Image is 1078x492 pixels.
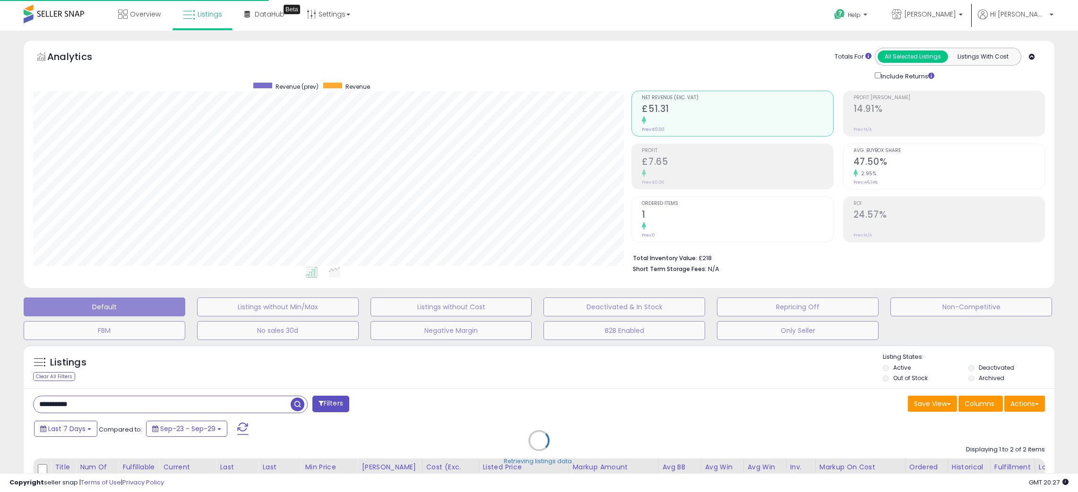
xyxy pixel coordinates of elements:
div: Totals For [835,52,871,61]
span: Listings [198,9,222,19]
button: Non-Competitive [890,297,1052,316]
span: DataHub [255,9,285,19]
span: [PERSON_NAME] [904,9,956,19]
span: Profit [642,148,833,153]
span: Revenue [345,83,370,91]
small: Prev: N/A [854,232,872,238]
b: Total Inventory Value: [633,254,697,262]
button: B2B Enabled [543,321,705,340]
small: Prev: N/A [854,127,872,132]
div: Retrieving listings data.. [504,457,575,466]
a: Hi [PERSON_NAME] [978,9,1053,31]
div: Tooltip anchor [284,5,300,14]
span: Help [848,11,861,19]
span: Net Revenue (Exc. VAT) [642,95,833,101]
span: Hi [PERSON_NAME] [990,9,1047,19]
button: All Selected Listings [878,51,948,63]
small: Prev: £0.00 [642,179,664,185]
h2: 1 [642,209,833,222]
span: Avg. Buybox Share [854,148,1044,153]
h2: 24.57% [854,209,1044,222]
span: Overview [130,9,161,19]
small: Prev: £0.00 [642,127,664,132]
small: Prev: 46.14% [854,179,878,185]
small: Prev: 0 [642,232,655,238]
button: Negative Margin [371,321,532,340]
button: Deactivated & In Stock [543,297,705,316]
button: Default [24,297,185,316]
button: No sales 30d [197,321,359,340]
i: Get Help [834,8,845,20]
span: Revenue (prev) [276,83,319,91]
strong: Copyright [9,478,44,487]
button: Listings without Cost [371,297,532,316]
small: 2.95% [858,170,877,177]
h2: 47.50% [854,156,1044,169]
span: N/A [708,264,719,273]
li: £218 [633,252,1038,263]
a: Help [827,1,877,31]
h2: 14.91% [854,103,1044,116]
h2: £7.65 [642,156,833,169]
span: ROI [854,201,1044,206]
h5: Analytics [47,50,111,66]
button: FBM [24,321,185,340]
div: seller snap | | [9,478,164,487]
button: Only Seller [717,321,879,340]
div: Include Returns [868,70,946,81]
button: Listings without Min/Max [197,297,359,316]
b: Short Term Storage Fees: [633,265,707,273]
button: Listings With Cost [948,51,1018,63]
span: Profit [PERSON_NAME] [854,95,1044,101]
span: Ordered Items [642,201,833,206]
h2: £51.31 [642,103,833,116]
button: Repricing Off [717,297,879,316]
